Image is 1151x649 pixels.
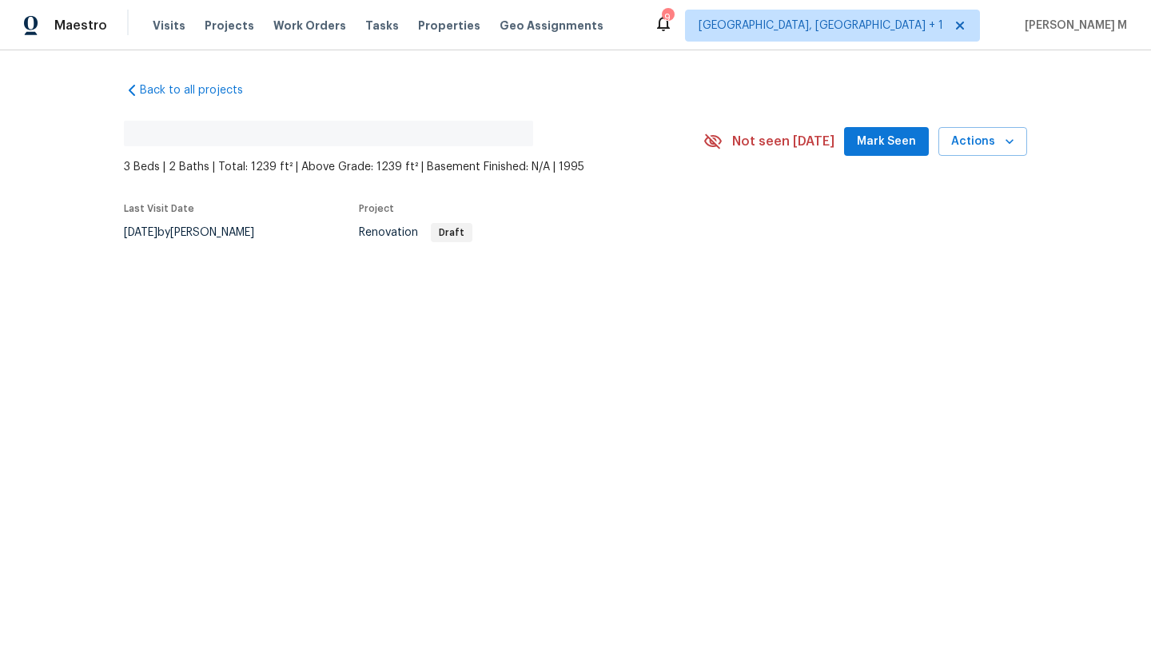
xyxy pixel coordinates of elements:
[124,159,703,175] span: 3 Beds | 2 Baths | Total: 1239 ft² | Above Grade: 1239 ft² | Basement Finished: N/A | 1995
[500,18,603,34] span: Geo Assignments
[124,227,157,238] span: [DATE]
[365,20,399,31] span: Tasks
[951,132,1014,152] span: Actions
[205,18,254,34] span: Projects
[359,227,472,238] span: Renovation
[844,127,929,157] button: Mark Seen
[857,132,916,152] span: Mark Seen
[54,18,107,34] span: Maestro
[124,223,273,242] div: by [PERSON_NAME]
[124,204,194,213] span: Last Visit Date
[124,82,277,98] a: Back to all projects
[432,228,471,237] span: Draft
[662,10,673,26] div: 9
[418,18,480,34] span: Properties
[699,18,943,34] span: [GEOGRAPHIC_DATA], [GEOGRAPHIC_DATA] + 1
[273,18,346,34] span: Work Orders
[732,133,834,149] span: Not seen [DATE]
[153,18,185,34] span: Visits
[359,204,394,213] span: Project
[938,127,1027,157] button: Actions
[1018,18,1127,34] span: [PERSON_NAME] M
